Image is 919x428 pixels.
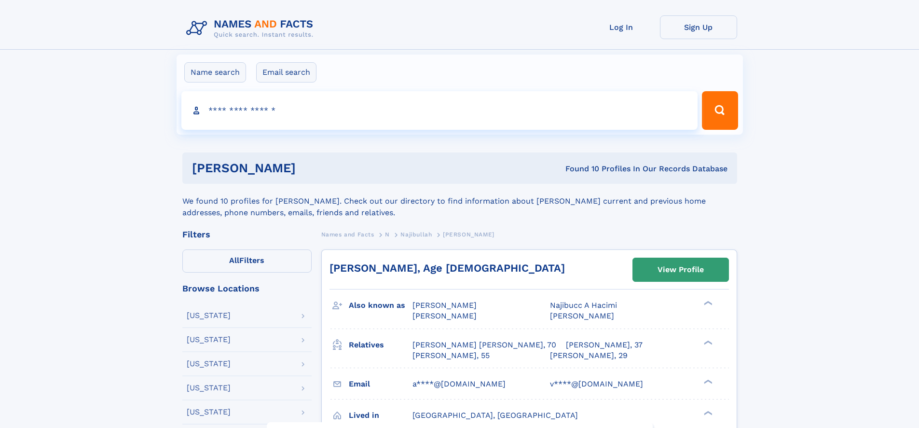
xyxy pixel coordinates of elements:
[702,91,738,130] button: Search Button
[349,376,412,392] h3: Email
[550,350,628,361] a: [PERSON_NAME], 29
[583,15,660,39] a: Log In
[182,284,312,293] div: Browse Locations
[229,256,239,265] span: All
[412,340,556,350] a: [PERSON_NAME] [PERSON_NAME], 70
[412,350,490,361] a: [PERSON_NAME], 55
[400,231,432,238] span: Najibullah
[184,62,246,83] label: Name search
[385,228,390,240] a: N
[349,337,412,353] h3: Relatives
[550,311,614,320] span: [PERSON_NAME]
[701,300,713,306] div: ❯
[329,262,565,274] a: [PERSON_NAME], Age [DEMOGRAPHIC_DATA]
[181,91,698,130] input: search input
[349,297,412,314] h3: Also known as
[430,164,727,174] div: Found 10 Profiles In Our Records Database
[658,259,704,281] div: View Profile
[660,15,737,39] a: Sign Up
[701,339,713,345] div: ❯
[412,311,477,320] span: [PERSON_NAME]
[566,340,643,350] a: [PERSON_NAME], 37
[187,384,231,392] div: [US_STATE]
[321,228,374,240] a: Names and Facts
[182,15,321,41] img: Logo Names and Facts
[192,162,431,174] h1: [PERSON_NAME]
[412,411,578,420] span: [GEOGRAPHIC_DATA], [GEOGRAPHIC_DATA]
[412,301,477,310] span: [PERSON_NAME]
[187,360,231,368] div: [US_STATE]
[187,336,231,344] div: [US_STATE]
[182,184,737,219] div: We found 10 profiles for [PERSON_NAME]. Check out our directory to find information about [PERSON...
[400,228,432,240] a: Najibullah
[349,407,412,424] h3: Lived in
[182,249,312,273] label: Filters
[701,410,713,416] div: ❯
[550,301,617,310] span: Najibucc A Hacimi
[187,408,231,416] div: [US_STATE]
[256,62,316,83] label: Email search
[182,230,312,239] div: Filters
[443,231,494,238] span: [PERSON_NAME]
[385,231,390,238] span: N
[187,312,231,319] div: [US_STATE]
[633,258,728,281] a: View Profile
[701,378,713,385] div: ❯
